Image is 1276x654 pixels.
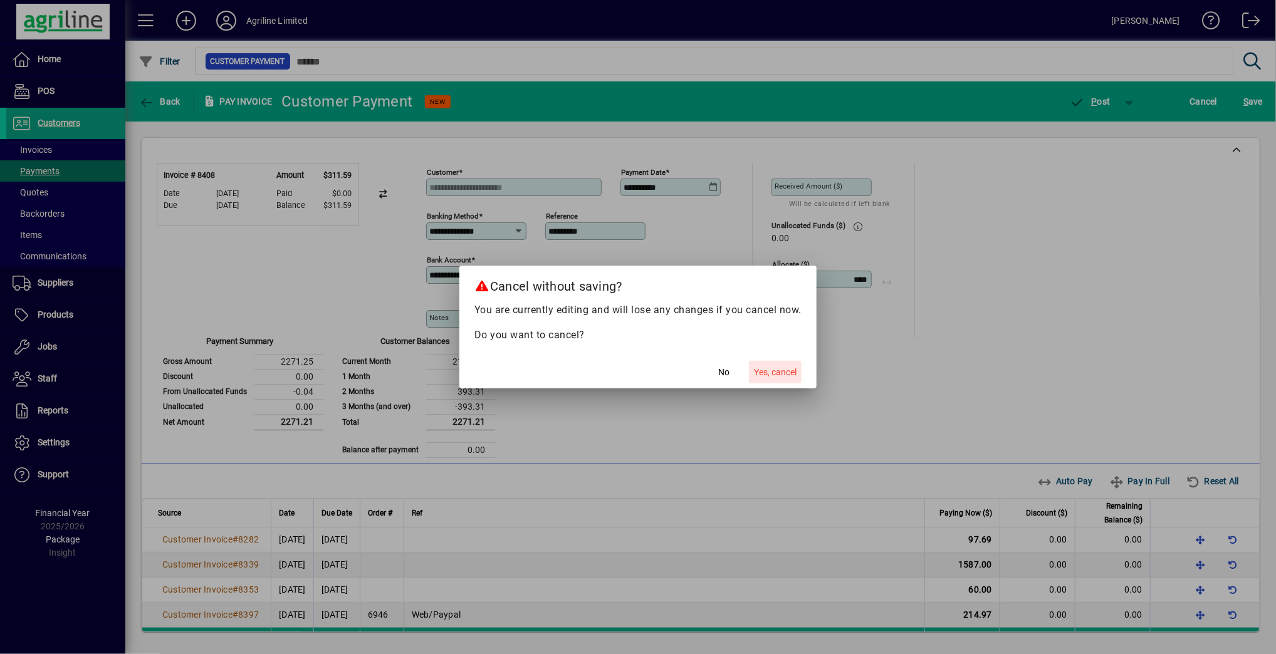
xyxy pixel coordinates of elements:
[749,361,802,383] button: Yes, cancel
[704,361,744,383] button: No
[474,303,802,318] p: You are currently editing and will lose any changes if you cancel now.
[459,266,817,302] h2: Cancel without saving?
[474,328,802,343] p: Do you want to cancel?
[718,366,730,379] span: No
[754,366,797,379] span: Yes, cancel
